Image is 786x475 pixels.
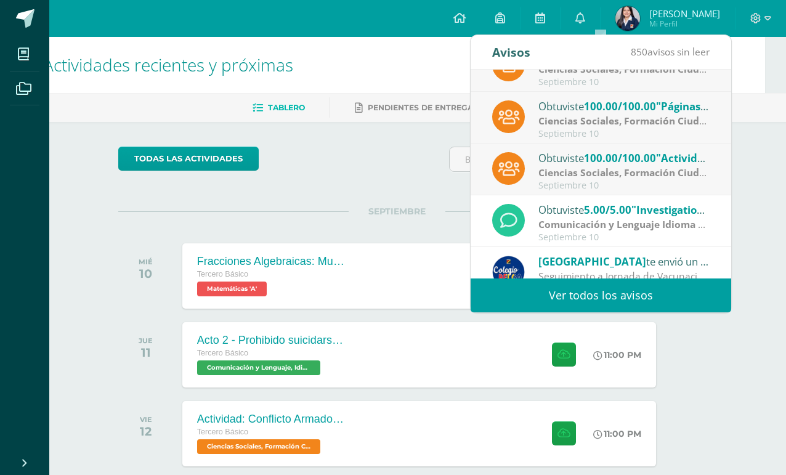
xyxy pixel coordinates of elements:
span: [PERSON_NAME] [649,7,720,20]
span: 5.00/5.00 [584,203,631,217]
a: todas las Actividades [118,147,259,171]
span: 100.00/100.00 [584,151,656,165]
a: Pendientes de entrega [355,98,473,118]
span: Matemáticas 'A' [197,282,267,296]
span: SEPTIEMBRE [349,206,445,217]
div: Obtuviste en [538,150,710,166]
span: 850 [631,45,647,59]
div: 11:00 PM [593,428,641,439]
img: 029cb0d89051cb50520ada4ff5ac0bf5.png [615,6,640,31]
div: Avisos [492,35,530,69]
div: | Zona [538,166,710,180]
span: [GEOGRAPHIC_DATA] [538,254,646,269]
span: Mi Perfil [649,18,720,29]
span: Actividades recientes y próximas [43,53,293,76]
a: Tablero [253,98,305,118]
img: 919ad801bb7643f6f997765cf4083301.png [492,256,525,288]
div: | zona [538,217,710,232]
div: | Zona [538,62,710,76]
span: Tercero Básico [197,349,248,357]
span: avisos sin leer [631,45,710,59]
span: Tercero Básico [197,270,248,278]
div: Septiembre 10 [538,181,710,191]
div: Obtuviste en [538,98,710,114]
div: 11:00 PM [593,349,641,360]
div: Septiembre 10 [538,129,710,139]
input: Busca una actividad próxima aquí... [450,147,675,171]
div: Seguimiento a Jornada de Vacunación: Reciban un cordial saludo. Gracias al buen desarrollo y a la... [538,269,710,283]
div: Fracciones Algebraicas: Multiplicación y División [197,255,345,268]
div: te envió un aviso [538,253,710,269]
div: Septiembre 10 [538,77,710,87]
span: Tablero [268,103,305,112]
div: Acto 2 - Prohibido suicidarse en primavera [197,334,345,347]
strong: Comunicación y Lenguaje Idioma Extranjero Inglés [538,217,779,231]
div: | Zona [538,114,710,128]
div: Obtuviste en [538,201,710,217]
div: JUE [139,336,153,345]
div: 12 [140,424,152,439]
a: Ver todos los avisos [471,278,731,312]
span: Comunicación y Lenguaje, Idioma Español 'A' [197,360,320,375]
div: Septiembre 10 [538,232,710,243]
div: MIÉ [139,258,153,266]
span: 100.00/100.00 [584,99,656,113]
div: 11 [139,345,153,360]
span: Ciencias Sociales, Formación Ciudadana e Interculturalidad 'A' [197,439,320,454]
span: Pendientes de entrega [368,103,473,112]
div: Actividad: Conflicto Armado Interno [197,413,345,426]
div: VIE [140,415,152,424]
div: 10 [139,266,153,281]
span: Tercero Básico [197,428,248,436]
